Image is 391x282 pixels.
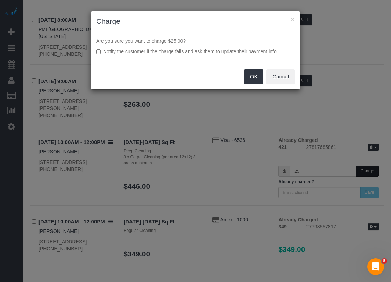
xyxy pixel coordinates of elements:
[382,258,387,264] span: 5
[96,48,295,55] label: Notify the customer if the charge fails and ask them to update their payment info
[367,258,384,275] iframe: Intercom live chat
[266,69,295,84] button: Cancel
[96,16,295,27] h3: Charge
[96,49,101,54] input: Notify the customer if the charge fails and ask them to update their payment info
[244,69,264,84] button: OK
[291,15,295,23] button: ×
[91,32,300,64] div: Are you sure you want to charge $25.00?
